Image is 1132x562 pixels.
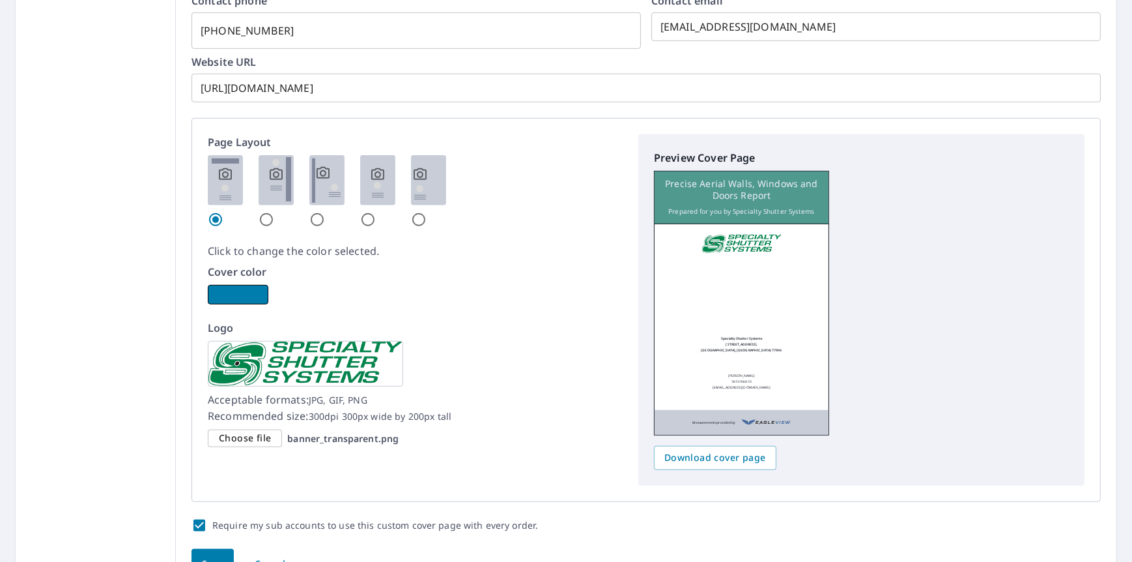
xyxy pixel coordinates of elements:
p: Acceptable formats: Recommended size: [208,392,623,424]
img: logo [208,341,403,387]
p: banner_transparent.png [287,433,399,445]
p: Prepared for you by Specialty Shutter Systems [668,205,814,217]
p: Preview Cover Page [654,150,1069,166]
label: Website URL [191,57,1101,67]
span: Download cover page [664,450,766,466]
p: [STREET_ADDRESS] [726,342,757,348]
p: Logo [208,320,623,336]
span: 300dpi 300px wide by 200px tall [309,410,452,422]
p: Page Layout [208,134,623,150]
button: Download cover page [654,446,776,470]
p: Precise Aerial Walls, Windows and Doors Report [661,178,822,201]
img: 5 [411,155,446,205]
p: [GEOGRAPHIC_DATA], [GEOGRAPHIC_DATA] 77904 [701,348,782,353]
img: 2 [259,155,294,205]
img: 3 [309,155,345,205]
img: logo [702,235,782,253]
p: Specialty Shutter Systems [721,336,762,342]
p: Cover color [208,264,623,280]
p: Click to change the color selected. [208,243,623,259]
img: 1 [208,155,243,205]
p: Measurements provided by [692,417,735,428]
label: Require my sub accounts to use this custom cover page with every order. [212,518,538,533]
p: [PERSON_NAME] [728,373,756,379]
span: JPG, GIF, PNG [309,394,367,406]
p: [EMAIL_ADDRESS][DOMAIN_NAME] [713,385,771,391]
span: Choose file [219,430,271,447]
img: 4 [360,155,395,205]
p: 3615766433 [731,379,751,385]
div: Choose file [208,430,282,447]
img: EV Logo [742,417,791,428]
